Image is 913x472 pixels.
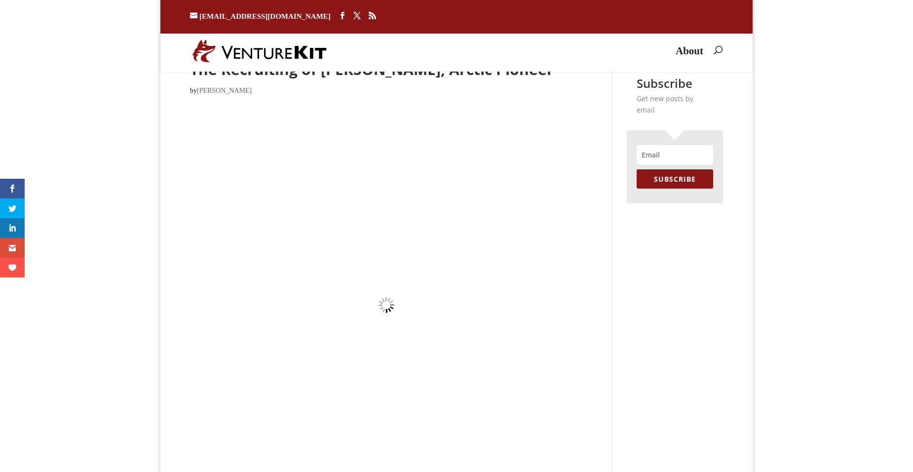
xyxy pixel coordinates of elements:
[637,145,713,164] input: Email
[190,82,582,107] p: by
[190,12,331,20] a: [EMAIL_ADDRESS][DOMAIN_NAME]
[637,93,713,116] p: Get new posts by email
[197,87,252,94] a: [PERSON_NAME]
[637,77,713,90] h2: Subscribe
[190,62,582,82] h1: The Recruiting of [PERSON_NAME], Arctic Pioneer
[654,174,696,184] span: SUBSCRIBE
[637,169,713,189] button: SUBSCRIBE
[192,39,327,62] img: VentureKit
[676,47,703,64] a: About
[190,155,582,455] iframe: The Recruiting of Ernest Shackleton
